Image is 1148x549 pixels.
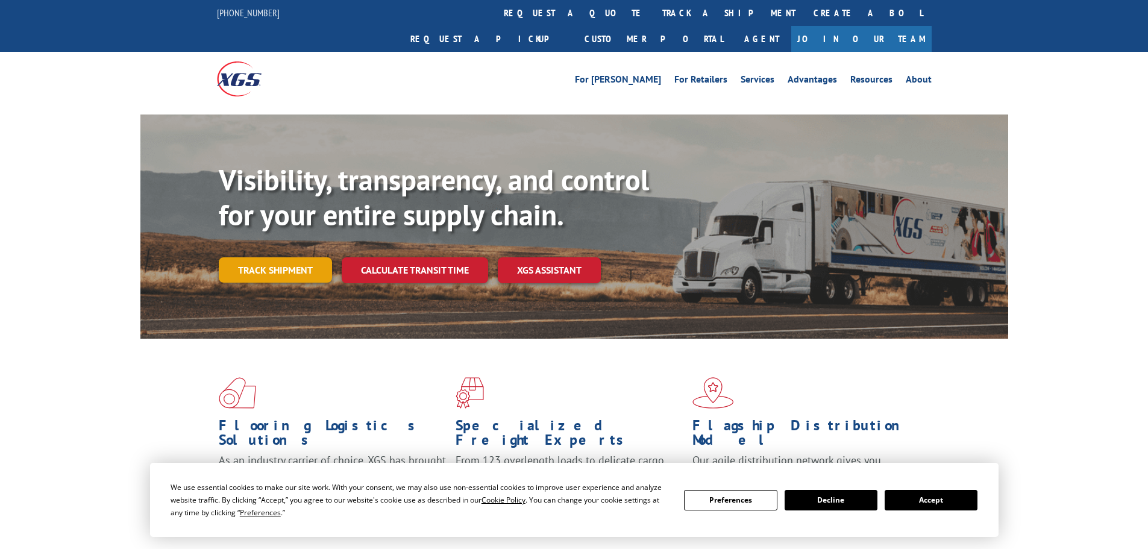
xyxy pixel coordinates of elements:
[481,495,525,505] span: Cookie Policy
[217,7,280,19] a: [PHONE_NUMBER]
[240,507,281,518] span: Preferences
[692,453,914,482] span: Our agile distribution network gives you nationwide inventory management on demand.
[219,377,256,409] img: xgs-icon-total-supply-chain-intelligence-red
[576,26,732,52] a: Customer Portal
[741,75,774,88] a: Services
[575,75,661,88] a: For [PERSON_NAME]
[674,75,727,88] a: For Retailers
[692,418,920,453] h1: Flagship Distribution Model
[456,418,683,453] h1: Specialized Freight Experts
[456,453,683,507] p: From 123 overlength loads to delicate cargo, our experienced staff knows the best way to move you...
[732,26,791,52] a: Agent
[850,75,892,88] a: Resources
[785,490,877,510] button: Decline
[684,490,777,510] button: Preferences
[150,463,999,537] div: Cookie Consent Prompt
[219,257,332,283] a: Track shipment
[171,481,670,519] div: We use essential cookies to make our site work. With your consent, we may also use non-essential ...
[692,377,734,409] img: xgs-icon-flagship-distribution-model-red
[342,257,488,283] a: Calculate transit time
[498,257,601,283] a: XGS ASSISTANT
[885,490,977,510] button: Accept
[791,26,932,52] a: Join Our Team
[906,75,932,88] a: About
[219,453,446,496] span: As an industry carrier of choice, XGS has brought innovation and dedication to flooring logistics...
[219,418,447,453] h1: Flooring Logistics Solutions
[401,26,576,52] a: Request a pickup
[219,161,649,233] b: Visibility, transparency, and control for your entire supply chain.
[456,377,484,409] img: xgs-icon-focused-on-flooring-red
[788,75,837,88] a: Advantages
